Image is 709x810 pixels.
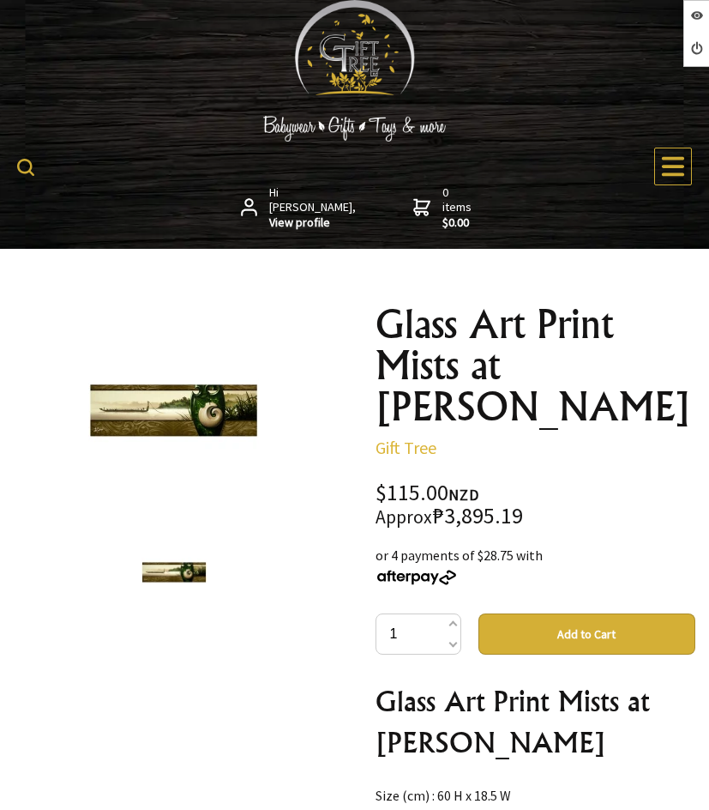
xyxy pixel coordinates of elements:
[376,482,696,528] div: $115.00 ₱3,895.19
[376,570,458,585] img: Afterpay
[241,185,358,231] a: Hi [PERSON_NAME],View profile
[376,505,432,529] small: Approx
[376,437,436,458] a: Gift Tree
[269,185,358,231] span: Hi [PERSON_NAME],
[88,325,259,496] img: Glass Art Print Mists at Dawn
[226,116,484,142] img: Babywear - Gifts - Toys & more
[442,215,475,231] strong: $0.00
[442,184,475,231] span: 0 items
[376,304,696,427] h1: Glass Art Print Mists at [PERSON_NAME]
[478,614,696,655] button: Add to Cart
[376,680,696,763] h2: Glass Art Print Mists at [PERSON_NAME]
[413,185,475,231] a: 0 items$0.00
[17,159,34,176] img: product search
[448,485,479,505] span: NZD
[269,215,358,231] strong: View profile
[141,540,207,605] img: Glass Art Print Mists at Dawn
[376,785,696,806] p: Size (cm) : 60 H x 18.5 W
[376,545,696,586] div: or 4 payments of $28.75 with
